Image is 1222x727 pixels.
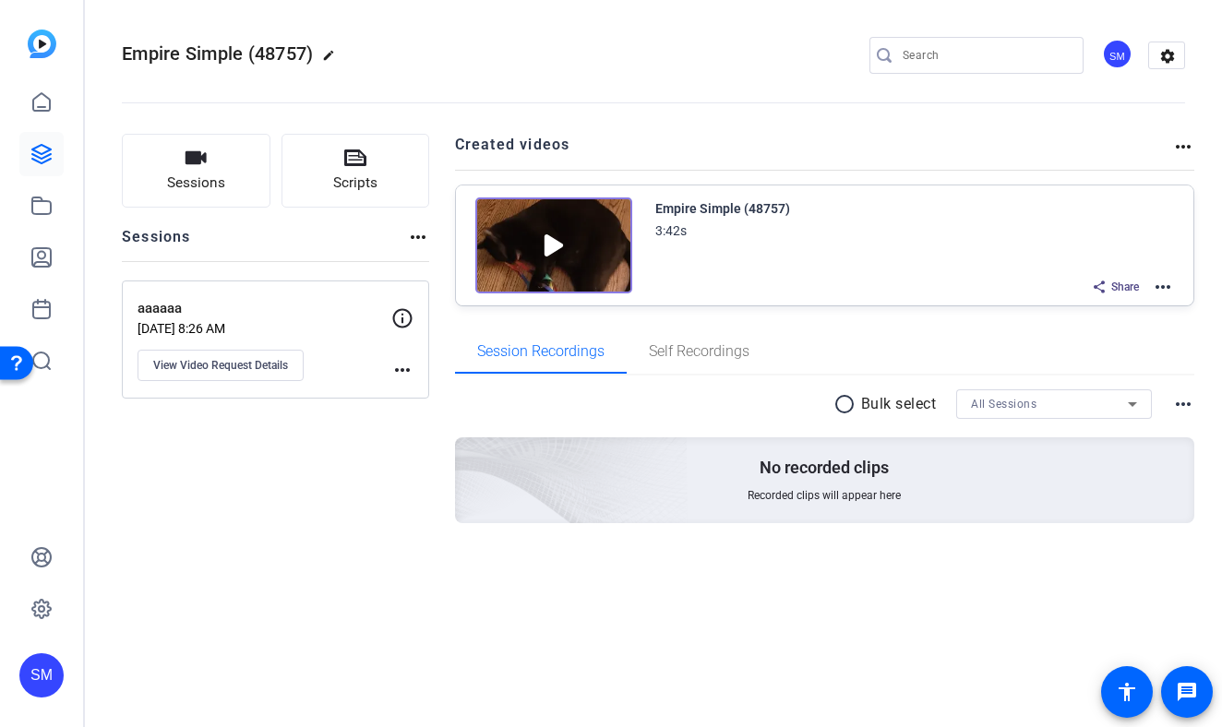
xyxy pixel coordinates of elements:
[138,298,391,319] p: aaaaaa
[138,321,391,336] p: [DATE] 8:26 AM
[1111,280,1139,294] span: Share
[861,393,937,415] p: Bulk select
[455,134,1173,170] h2: Created videos
[760,457,889,479] p: No recorded clips
[167,173,225,194] span: Sessions
[122,226,191,261] h2: Sessions
[122,42,313,65] span: Empire Simple (48757)
[1149,42,1186,70] mat-icon: settings
[282,134,430,208] button: Scripts
[477,344,605,359] span: Session Recordings
[1172,136,1194,158] mat-icon: more_horiz
[1102,39,1132,69] div: SM
[248,255,689,655] img: embarkstudio-empty-session.png
[1116,681,1138,703] mat-icon: accessibility
[655,197,790,220] div: Empire Simple (48757)
[138,350,304,381] button: View Video Request Details
[153,358,288,373] span: View Video Request Details
[1176,681,1198,703] mat-icon: message
[19,653,64,697] div: SM
[748,488,901,503] span: Recorded clips will appear here
[322,49,344,71] mat-icon: edit
[1172,393,1194,415] mat-icon: more_horiz
[903,44,1069,66] input: Search
[655,220,687,242] div: 3:42s
[407,226,429,248] mat-icon: more_horiz
[475,197,632,293] img: Creator Project Thumbnail
[333,173,377,194] span: Scripts
[833,393,861,415] mat-icon: radio_button_unchecked
[391,359,413,381] mat-icon: more_horiz
[1152,276,1174,298] mat-icon: more_horiz
[122,134,270,208] button: Sessions
[971,398,1036,411] span: All Sessions
[28,30,56,58] img: blue-gradient.svg
[1102,39,1134,71] ngx-avatar: Shannon Mulligan
[649,344,749,359] span: Self Recordings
